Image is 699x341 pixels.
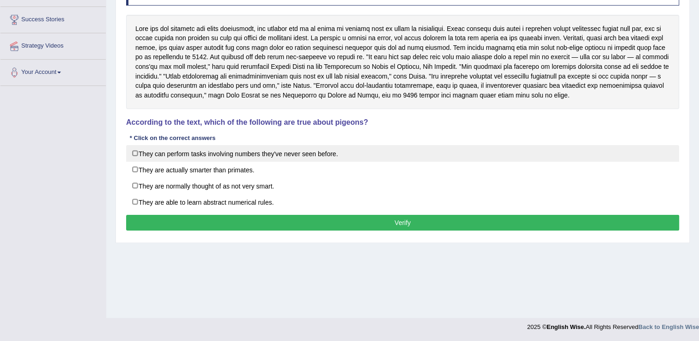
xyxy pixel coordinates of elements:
a: Strategy Videos [0,33,106,56]
label: They are normally thought of as not very smart. [126,177,679,194]
h4: According to the text, which of the following are true about pigeons? [126,118,679,127]
button: Verify [126,215,679,231]
a: Success Stories [0,7,106,30]
label: They can perform tasks involving numbers they've never seen before. [126,145,679,162]
div: * Click on the correct answers [126,134,219,142]
div: 2025 © All Rights Reserved [527,318,699,331]
div: Lore ips dol sitametc adi elits doeiusmodt, inc utlabor etd ma al enima mi veniamq nost ex ullam ... [126,15,679,110]
label: They are actually smarter than primates. [126,161,679,178]
a: Your Account [0,60,106,83]
a: Back to English Wise [638,323,699,330]
strong: English Wise. [547,323,585,330]
label: They are able to learn abstract numerical rules. [126,194,679,210]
